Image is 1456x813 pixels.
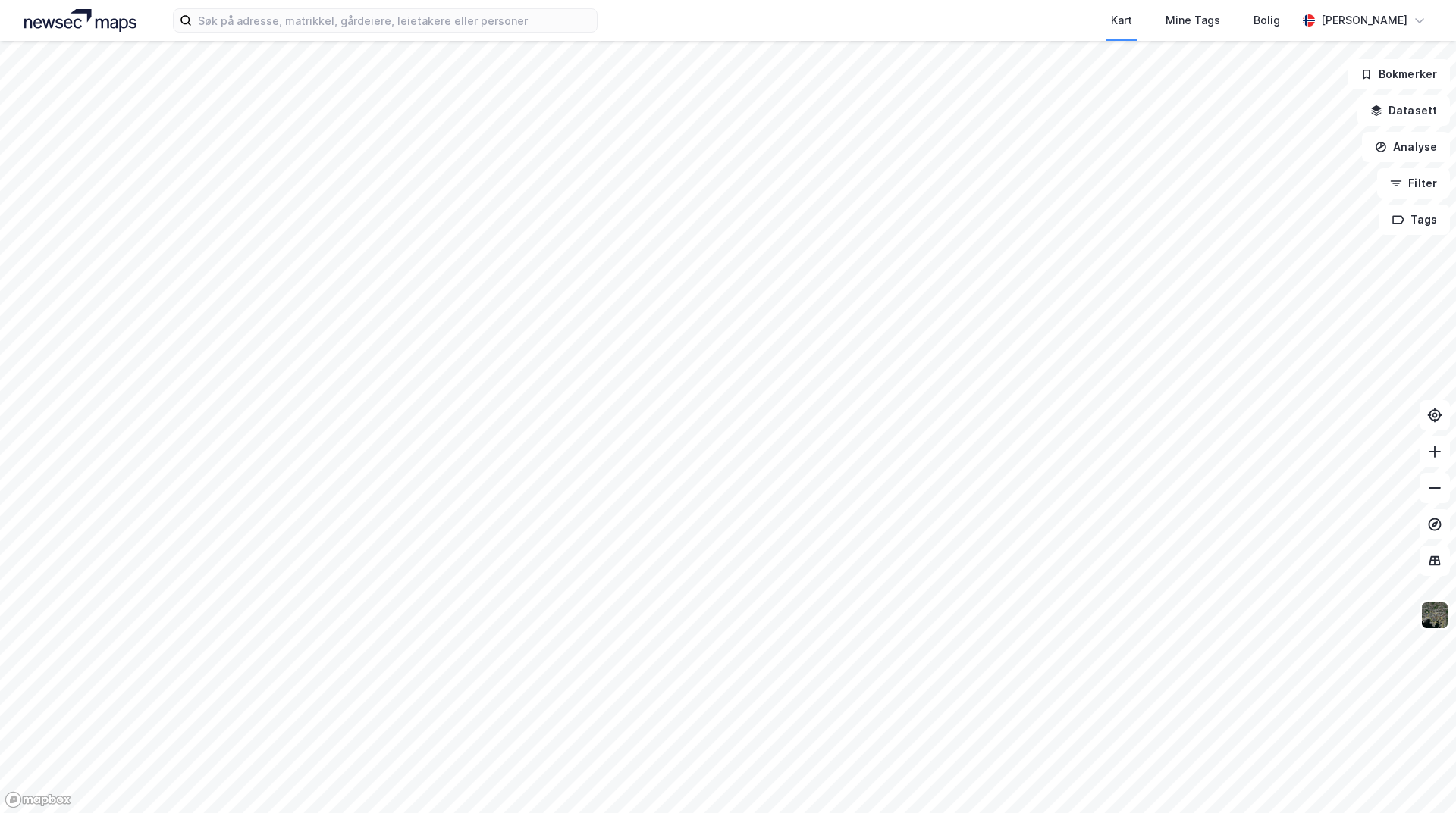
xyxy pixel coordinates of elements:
[1420,601,1449,630] img: 9k=
[1377,168,1450,199] button: Filter
[1380,740,1456,813] div: Kontrollprogram for chat
[192,9,597,32] input: Søk på adresse, matrikkel, gårdeiere, leietakere eller personer
[1348,59,1450,89] button: Bokmerker
[1362,132,1450,162] button: Analyse
[1379,205,1450,235] button: Tags
[1357,95,1450,126] button: Datasett
[1380,740,1456,813] iframe: Chat Widget
[1321,11,1407,30] div: [PERSON_NAME]
[24,9,136,32] img: logo.a4113a55bc3d86da70a041830d287a7e.svg
[1166,11,1220,30] div: Mine Tags
[1111,11,1132,30] div: Kart
[5,791,71,808] a: Mapbox homepage
[1254,11,1280,30] div: Bolig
